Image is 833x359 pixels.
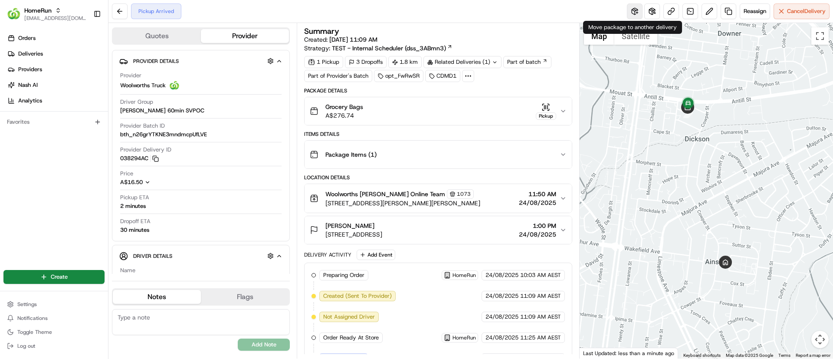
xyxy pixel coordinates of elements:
[3,312,105,324] button: Notifications
[120,170,133,178] span: Price
[120,98,153,106] span: Driver Group
[503,56,551,68] a: Part of batch
[304,131,572,138] div: Items Details
[582,347,610,359] img: Google
[520,313,561,321] span: 11:09 AM AEST
[683,352,721,359] button: Keyboard shortcuts
[457,191,471,198] span: 1073
[3,298,105,310] button: Settings
[120,226,149,234] div: 30 minutes
[18,81,38,89] span: Nash AI
[325,150,377,159] span: Package Items ( 1 )
[3,47,108,61] a: Deliveries
[3,340,105,352] button: Log out
[536,103,556,120] button: Pickup
[679,95,697,112] div: 2
[323,334,379,342] span: Order Ready At Store
[485,334,518,342] span: 24/08/2025
[614,27,657,45] button: Show satellite imagery
[323,292,392,300] span: Created (Sent To Provider)
[332,44,446,53] span: TEST - Internal Scheduler (dss_3ABmn3)
[201,290,289,304] button: Flags
[329,36,377,43] span: [DATE] 11:09 AM
[305,97,571,125] button: Grocery BagsA$276.74Pickup
[811,331,829,348] button: Map camera controls
[778,353,790,358] a: Terms (opens in new tab)
[811,27,829,45] button: Toggle fullscreen view
[520,271,561,279] span: 10:03 AM AEST
[3,78,108,92] a: Nash AI
[133,253,172,260] span: Driver Details
[201,29,289,43] button: Provider
[325,102,363,111] span: Grocery Bags
[520,292,561,300] span: 11:09 AM AEST
[423,56,502,68] div: Related Deliveries (1)
[453,272,476,279] span: HomeRun
[740,3,770,19] button: Reassign
[169,80,180,91] img: ww.png
[519,198,556,207] span: 24/08/2025
[120,178,143,186] span: A$16.50
[325,221,374,230] span: [PERSON_NAME]
[519,221,556,230] span: 1:00 PM
[120,202,146,210] div: 2 minutes
[485,292,518,300] span: 24/08/2025
[332,44,453,53] a: TEST - Internal Scheduler (dss_3ABmn3)
[113,29,201,43] button: Quotes
[796,353,830,358] a: Report a map error
[304,174,572,181] div: Location Details
[304,251,351,258] div: Delivery Activity
[17,343,35,349] span: Log out
[726,353,773,358] span: Map data ©2025 Google
[325,230,382,239] span: [STREET_ADDRESS]
[3,3,90,24] button: HomeRunHomeRun[EMAIL_ADDRESS][DOMAIN_NAME]
[120,82,166,89] span: Woolworths Truck
[18,34,36,42] span: Orders
[485,271,518,279] span: 24/08/2025
[120,131,207,138] span: bth_n26grYTKNE3mndmcpUfLVE
[119,54,282,68] button: Provider Details
[325,111,363,120] span: A$276.74
[325,199,480,207] span: [STREET_ADDRESS][PERSON_NAME][PERSON_NAME]
[304,35,377,44] span: Created:
[580,348,678,359] div: Last Updated: less than a minute ago
[120,178,197,186] button: A$16.50
[17,329,52,336] span: Toggle Theme
[453,334,476,341] span: HomeRun
[17,315,48,322] span: Notifications
[3,31,108,45] a: Orders
[3,63,108,76] a: Providers
[325,190,445,198] span: Woolworths [PERSON_NAME] Online Team
[18,50,43,58] span: Deliveries
[683,109,693,118] div: 1
[3,94,108,108] a: Analytics
[120,107,204,115] span: [PERSON_NAME] 60min SVPOC
[774,3,830,19] button: CancelDelivery
[120,217,151,225] span: Dropoff ETA
[744,7,766,15] span: Reassign
[582,347,610,359] a: Open this area in Google Maps (opens a new window)
[3,115,105,129] div: Favorites
[18,66,42,73] span: Providers
[119,249,282,263] button: Driver Details
[7,7,21,21] img: HomeRun
[120,194,149,201] span: Pickup ETA
[24,15,86,22] button: [EMAIL_ADDRESS][DOMAIN_NAME]
[120,267,135,274] span: Name
[304,56,343,68] div: 1 Pickup
[536,112,556,120] div: Pickup
[323,313,375,321] span: Not Assigned Driver
[374,70,423,82] div: opt_FwRwSR
[519,190,556,198] span: 11:50 AM
[345,56,387,68] div: 3 Dropoffs
[3,270,105,284] button: Create
[304,44,453,53] div: Strategy:
[24,6,52,15] button: HomeRun
[485,313,518,321] span: 24/08/2025
[304,87,572,94] div: Package Details
[584,27,614,45] button: Show street map
[305,141,571,168] button: Package Items (1)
